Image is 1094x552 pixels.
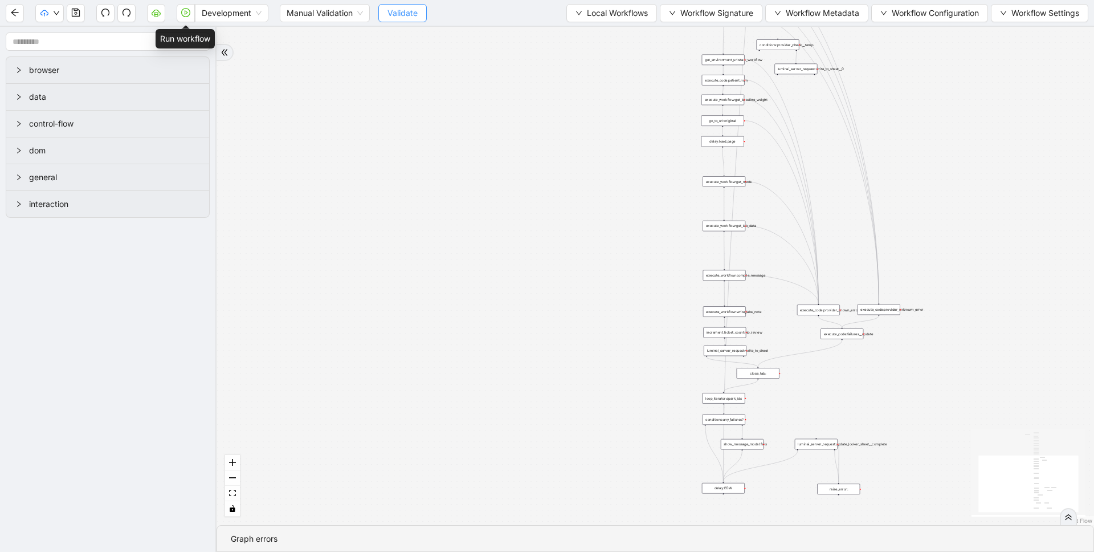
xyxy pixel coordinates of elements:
[703,221,745,232] div: execute_workflow:get_lab_data
[703,414,745,425] div: conditions:any_failures?
[820,328,863,339] div: execute_code:failures__update
[6,137,209,164] div: dom
[795,439,838,450] div: luminai_server_request:update_looker_sheet__complete
[225,470,240,486] button: zoom out
[702,75,745,86] div: execute_code:patient_num
[1063,517,1092,524] a: React Flow attribution
[892,7,979,19] span: Workflow Configuration
[701,95,744,105] div: execute_workflow:get_baseline_weight
[835,450,839,482] g: Edge from luminai_server_request:update_looker_sheet__complete to raise_error:
[152,8,161,17] span: cloud-server
[858,305,900,315] div: execute_code:provider_unknown_error
[701,136,744,147] div: delay:load_page
[6,111,209,137] div: control-flow
[757,39,799,50] div: conditions:provider_check__temp
[225,455,240,470] button: zoom in
[703,270,746,281] div: execute_workflow:compile_message
[231,533,1080,545] div: Graph errors
[15,174,22,181] span: right
[701,115,744,126] div: go_to_url:original
[703,327,746,338] div: increment_ticket_count:lab_review
[122,8,131,17] span: redo
[1000,10,1007,17] span: down
[722,148,724,175] g: Edge from delay:load_page to execute_workflow:get_meds
[702,483,745,494] div: delay:EOW
[703,306,746,317] div: execute_workflow:write_labs_note
[723,87,724,94] g: Edge from execute_code:patient_num to execute_workflow:get_baseline_weight
[842,316,879,327] g: Edge from execute_code:provider_unknown_error to execute_code:failures__update
[774,10,781,17] span: down
[101,8,110,17] span: undo
[6,191,209,217] div: interaction
[29,64,200,76] span: browser
[991,4,1088,22] button: downWorkflow Settings
[702,55,745,66] div: get_environment_url:start_workflow
[757,39,799,50] div: conditions:provider_check__tempplus-circle
[15,147,22,154] span: right
[835,498,843,506] span: plus-circle
[786,7,859,19] span: Workflow Metadata
[756,54,763,62] span: plus-circle
[566,4,657,22] button: downLocal Workflows
[156,29,215,48] div: Run workflow
[817,484,860,494] div: raise_error:plus-circle
[287,5,363,22] span: Manual Validation
[797,305,840,315] div: execute_code:provider_known_error
[723,450,797,482] g: Edge from luminai_server_request:update_looker_sheet__complete to delay:EOW
[680,7,753,19] span: Workflow Signature
[774,64,817,75] div: luminai_server_request:write_to_sheet__0
[796,51,797,63] g: Edge from conditions:provider_check__temp to luminai_server_request:write_to_sheet__0
[202,5,262,22] span: Development
[35,4,64,22] button: cloud-uploaddown
[177,4,195,22] button: play-circle
[703,393,745,404] div: loop_iterator:spark_ids
[723,450,742,482] g: Edge from show_message_modal:fails to delay:EOW
[15,201,22,208] span: right
[15,94,22,100] span: right
[723,21,724,54] g: Edge from execute_workflow:get_biodata to get_environment_url:start_workflow
[6,84,209,110] div: data
[871,4,988,22] button: downWorkflow Configuration
[737,368,779,379] div: close_tab:
[387,7,418,19] span: Validate
[29,198,200,210] span: interaction
[587,7,648,19] span: Local Workflows
[1011,7,1079,19] span: Workflow Settings
[703,176,745,187] div: execute_workflow:get_meds
[811,79,818,86] span: plus-circle
[721,439,764,450] div: show_message_modal:fails
[221,48,228,56] span: double-right
[1064,513,1072,521] span: double-right
[29,117,200,130] span: control-flow
[40,9,48,17] span: cloud-upload
[724,380,758,392] g: Edge from close_tab: to loop_iterator:spark_ids
[117,4,136,22] button: redo
[6,4,24,22] button: arrow-left
[96,4,115,22] button: undo
[880,10,887,17] span: down
[707,357,758,367] g: Edge from luminai_server_request:write_to_sheet to close_tab:
[71,8,80,17] span: save
[758,340,842,367] g: Edge from execute_code:failures__update to close_tab:
[720,498,727,505] span: plus-circle
[29,91,200,103] span: data
[702,483,745,494] div: delay:EOWplus-circle
[774,64,817,75] div: luminai_server_request:write_to_sheet__0plus-circleplus-circle
[67,4,85,22] button: save
[53,10,60,17] span: down
[660,4,762,22] button: downWorkflow Signature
